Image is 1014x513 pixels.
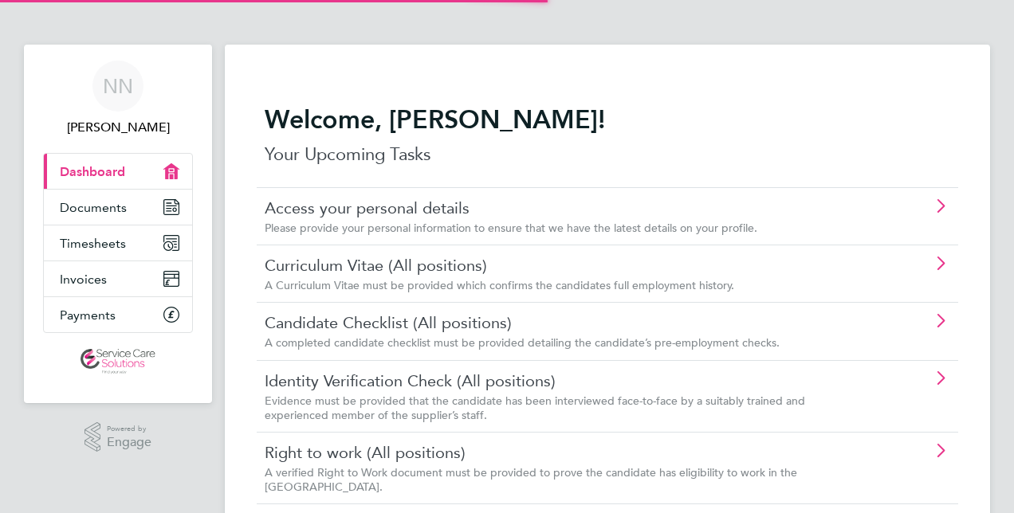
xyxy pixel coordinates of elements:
a: Go to home page [43,349,193,374]
span: A Curriculum Vitae must be provided which confirms the candidates full employment history. [265,278,734,292]
a: Dashboard [44,154,192,189]
span: Please provide your personal information to ensure that we have the latest details on your profile. [265,221,757,235]
a: Access your personal details [265,198,860,218]
h2: Welcome, [PERSON_NAME]! [265,104,950,135]
span: Invoices [60,272,107,287]
span: Timesheets [60,236,126,251]
nav: Main navigation [24,45,212,403]
p: Your Upcoming Tasks [265,142,950,167]
img: servicecare-logo-retina.png [81,349,155,374]
span: A completed candidate checklist must be provided detailing the candidate’s pre-employment checks. [265,335,780,350]
a: Candidate Checklist (All positions) [265,312,860,333]
a: Powered byEngage [84,422,152,452]
a: Timesheets [44,225,192,260]
span: NN [103,76,133,96]
span: Evidence must be provided that the candidate has been interviewed face-to-face by a suitably trai... [265,394,805,422]
span: Engage [107,436,151,449]
span: A verified Right to Work document must be provided to prove the candidate has eligibility to work... [265,465,797,494]
span: Documents [60,200,127,215]
span: Nicole Nyamwiza [43,118,193,137]
a: Invoices [44,261,192,296]
a: Right to work (All positions) [265,442,860,463]
span: Payments [60,307,116,323]
a: NN[PERSON_NAME] [43,61,193,137]
a: Curriculum Vitae (All positions) [265,255,860,276]
a: Payments [44,297,192,332]
span: Dashboard [60,164,125,179]
a: Identity Verification Check (All positions) [265,370,860,391]
a: Documents [44,190,192,225]
span: Powered by [107,422,151,436]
